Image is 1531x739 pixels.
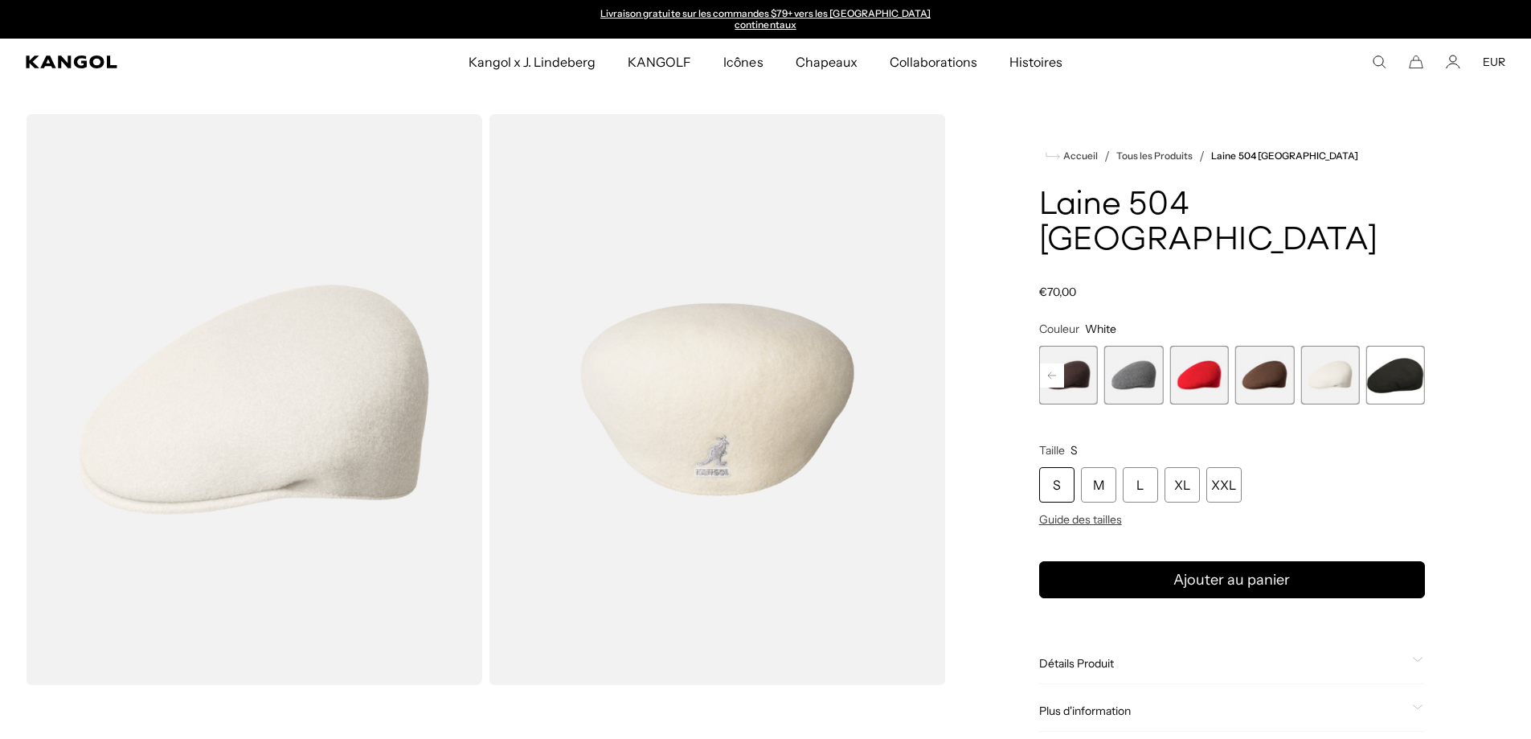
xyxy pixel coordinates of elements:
[780,39,874,85] a: Chapeaux
[1211,150,1358,162] font: Laine 504 [GEOGRAPHIC_DATA]
[1039,512,1122,527] font: Guide des tailles
[26,114,482,685] img: couleur-blanc
[707,39,779,85] a: Icônes
[26,114,946,685] product-gallery: Visionneuse de galerie
[600,7,931,31] a: Livraison gratuite sur les commandes $79+ vers les [GEOGRAPHIC_DATA] continentaux
[1446,55,1460,69] a: Compte
[1211,150,1358,162] a: Laine 504 [GEOGRAPHIC_DATA]
[1085,322,1116,336] span: White
[600,8,931,31] div: Annonce
[600,8,931,31] slideshow-component: Barre d'annonce
[1070,443,1078,458] span: S
[469,54,596,70] font: Kangol x J. Lindeberg
[1039,189,1378,257] font: Laine 504 [GEOGRAPHIC_DATA]
[1116,150,1193,162] a: Tous les Produits
[489,114,945,685] img: couleur-blanc
[26,55,310,68] a: Kangol
[612,39,707,85] a: KANGOLF
[1039,285,1076,299] font: €70,00
[1116,150,1193,162] font: Tous les Produits
[1366,346,1425,404] div: 12 sur 12
[1039,346,1098,404] label: Expresso
[890,54,977,70] font: Collaborations
[1039,704,1131,718] font: Plus d'information
[600,8,931,31] div: 1 sur 2
[1009,54,1062,70] font: Histoires
[452,39,612,85] a: Kangol x J. Lindeberg
[1063,150,1098,162] font: Accueil
[1046,149,1098,163] a: Accueil
[1039,322,1079,336] font: Couleur
[1409,55,1423,69] button: Panier
[1169,346,1228,404] div: 9 sur 12
[1104,346,1163,404] div: 8 sur 12
[628,54,691,70] font: KANGOLF
[1104,148,1110,164] font: /
[723,54,763,70] font: Icônes
[1136,477,1144,493] font: L
[993,39,1079,85] a: Histoires
[1483,55,1505,69] button: EUR
[1039,443,1065,458] font: Taille
[1235,346,1294,404] label: le tabac
[1039,346,1098,404] div: 7 sur 12
[1039,146,1425,166] nav: chapelure
[1199,148,1205,164] font: /
[1093,477,1104,493] font: M
[1366,346,1425,404] label: Loden
[1235,346,1294,404] div: 10 sur 12
[1053,477,1061,493] font: S
[1211,477,1236,493] font: XXL
[1300,346,1359,404] label: Blanc
[1169,346,1228,404] label: Rouge
[1174,477,1190,493] font: XL
[1039,656,1114,671] font: Détails Produit
[1039,561,1425,598] button: Ajouter au panier
[1372,55,1386,69] summary: Rechercher ici
[874,39,993,85] a: Collaborations
[1173,571,1290,589] font: Ajouter au panier
[1104,346,1163,404] label: Flanelle
[1300,346,1359,404] div: 11 sur 12
[796,54,858,70] font: Chapeaux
